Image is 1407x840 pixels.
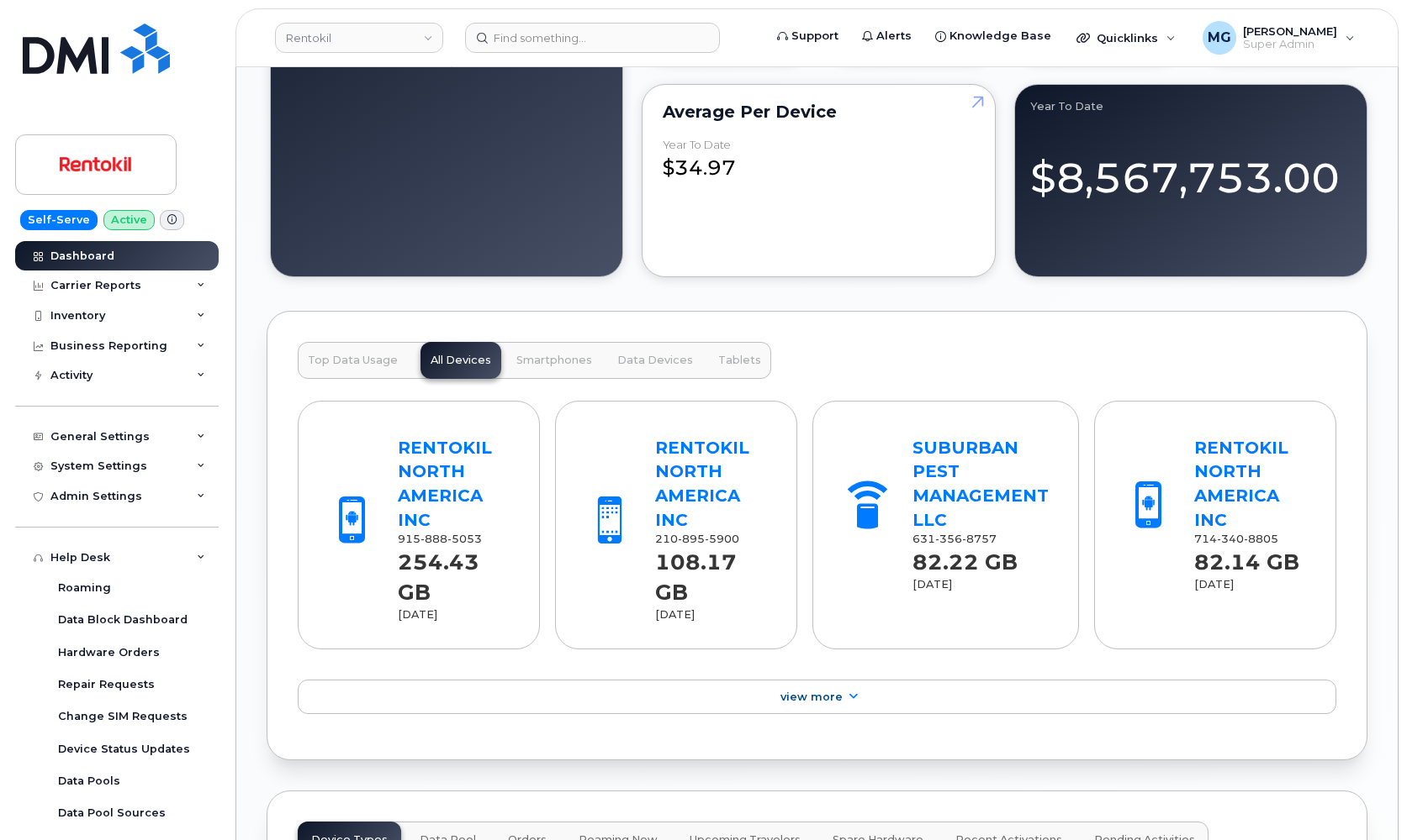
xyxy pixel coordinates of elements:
span: [PERSON_NAME] [1243,24,1337,38]
span: Knowledge Base [949,28,1051,45]
div: Year to Date [663,139,731,151]
span: 895 [678,533,705,545]
span: 5900 [705,533,739,545]
button: Tablets [708,342,771,379]
strong: 82.22 GB [912,540,1018,575]
span: 340 [1217,533,1244,545]
span: 8805 [1244,533,1278,545]
div: [DATE] [398,607,510,622]
span: Data Devices [617,354,693,367]
div: [DATE] [912,577,1049,592]
strong: 108.17 GB [655,540,737,604]
div: [DATE] [655,607,767,622]
span: View More [780,690,843,703]
span: 888 [421,533,447,545]
button: Smartphones [506,342,602,379]
a: Alerts [850,19,923,53]
a: View More [298,680,1336,715]
button: Data Devices [607,342,703,379]
a: Knowledge Base [923,19,1063,53]
a: Rentokil [275,23,443,53]
span: Top Data Usage [308,354,398,367]
span: Super Admin [1243,38,1337,51]
span: Alerts [876,28,912,45]
a: RENTOKIL NORTH AMERICA INC [655,438,749,530]
a: SUBURBAN PEST MANAGEMENT LLC [912,438,1049,530]
span: Smartphones [516,354,592,367]
span: 915 [398,533,482,545]
div: [DATE] [1194,577,1306,592]
button: Top Data Usage [298,342,408,379]
div: Monique Garlington [1191,21,1367,55]
span: 8757 [962,533,997,545]
strong: 82.14 GB [1194,540,1299,575]
div: Year to Date [1030,100,1351,113]
a: RENTOKIL NORTH AMERICA INC [1194,438,1288,530]
div: Average per Device [663,105,974,118]
iframe: Messenger Launcher [1334,767,1394,827]
span: Tablets [718,354,761,367]
strong: 254.43 GB [398,540,479,604]
span: 714 [1194,533,1278,545]
span: 5053 [447,533,482,545]
a: Support [765,19,850,53]
span: 210 [655,533,739,545]
div: Quicklinks [1065,21,1187,55]
span: Quicklinks [1097,31,1158,45]
input: Find something... [465,23,720,53]
div: $8,567,753.00 [1030,134,1351,207]
span: 631 [912,533,997,545]
span: 356 [935,533,962,545]
span: MG [1208,28,1231,48]
span: Support [791,28,838,45]
a: RENTOKIL NORTH AMERICA INC [398,438,492,530]
div: $34.97 [663,139,974,182]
